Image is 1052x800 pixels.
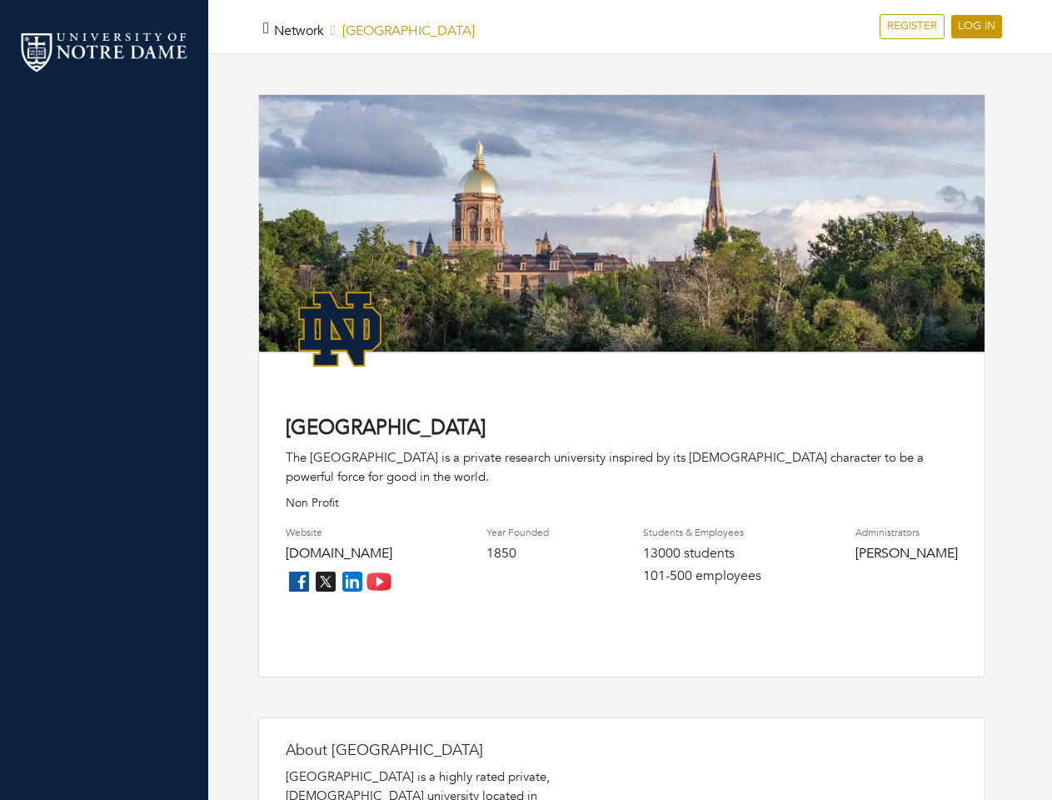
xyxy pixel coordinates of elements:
[855,527,958,538] h4: Administrators
[259,95,985,372] img: rare_disease_hero-1920%20copy.png
[286,544,392,562] a: [DOMAIN_NAME]
[880,14,945,39] a: REGISTER
[286,275,394,383] img: NotreDame_Logo.png
[366,568,392,595] img: youtube_icon-fc3c61c8c22f3cdcae68f2f17984f5f016928f0ca0694dd5da90beefb88aa45e.png
[643,546,761,562] h4: 13000 students
[286,568,312,595] img: facebook_icon-256f8dfc8812ddc1b8eade64b8eafd8a868ed32f90a8d2bb44f507e1979dbc24.png
[286,527,392,538] h4: Website
[274,22,324,40] a: Network
[286,494,958,512] p: Non Profit
[951,15,1002,38] a: LOG IN
[855,544,958,562] a: [PERSON_NAME]
[312,568,339,595] img: twitter_icon-7d0bafdc4ccc1285aa2013833b377ca91d92330db209b8298ca96278571368c9.png
[486,546,549,562] h4: 1850
[286,448,958,486] div: The [GEOGRAPHIC_DATA] is a private research university inspired by its [DEMOGRAPHIC_DATA] charact...
[339,568,366,595] img: linkedin_icon-84db3ca265f4ac0988026744a78baded5d6ee8239146f80404fb69c9eee6e8e7.png
[643,527,761,538] h4: Students & Employees
[286,417,958,441] h4: [GEOGRAPHIC_DATA]
[17,29,192,75] img: nd_logo.png
[286,742,619,760] h4: About [GEOGRAPHIC_DATA]
[274,23,475,39] h5: [GEOGRAPHIC_DATA]
[643,568,761,584] h4: 101-500 employees
[486,527,549,538] h4: Year Founded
